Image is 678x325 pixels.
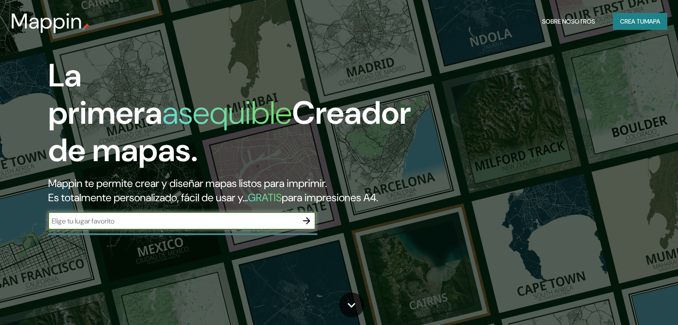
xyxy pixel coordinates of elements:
[282,191,378,204] font: para impresiones A4.
[82,23,90,30] img: pin de mapeo
[248,191,282,204] font: GRATIS
[11,7,82,35] font: Mappin
[48,55,162,134] font: La primera
[48,216,298,226] input: Elige tu lugar favorito
[542,17,595,25] font: Sobre nosotros
[162,92,292,134] font: asequible
[48,92,411,171] font: Creador de mapas.
[48,176,327,190] font: Mappin te permite crear y diseñar mapas listos para imprimir.
[613,13,667,30] button: Crea tumapa
[644,17,660,25] font: mapa
[48,191,248,204] font: Es totalmente personalizado, fácil de usar y...
[538,13,599,30] button: Sobre nosotros
[620,17,644,25] font: Crea tu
